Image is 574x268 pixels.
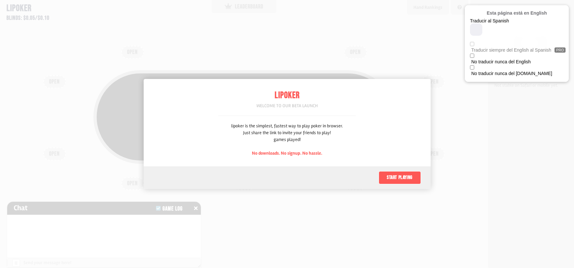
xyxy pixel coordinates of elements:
[218,102,356,109] div: Welcome to our beta launch
[554,47,566,53] span: PRO
[379,171,421,184] button: Start playing
[218,89,356,102] div: Lipoker
[471,59,567,64] label: No traducir nunca del English
[471,71,567,76] label: No traducir nunca del [DOMAIN_NAME]
[470,18,540,23] div: Traducir al Spanish
[470,10,564,16] div: Esta página está en English
[231,122,343,157] div: lipoker is the simplest, fastest way to play poker in browser. Just share the link to invite your...
[471,47,551,53] span: Traducir siempre del English al Spanish
[252,150,322,156] span: No downloads. No signup. No hassle.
